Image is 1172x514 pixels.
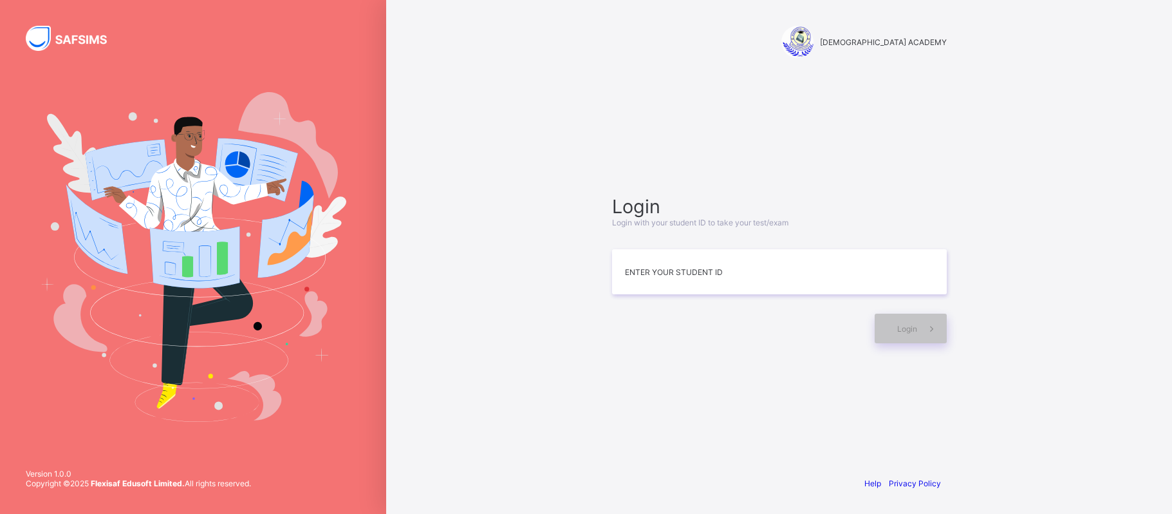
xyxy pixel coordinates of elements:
img: SAFSIMS Logo [26,26,122,51]
span: Login [897,324,917,334]
span: Version 1.0.0 [26,469,251,479]
span: [DEMOGRAPHIC_DATA] ACADEMY [820,37,947,47]
img: Hero Image [40,92,346,422]
span: Copyright © 2025 All rights reserved. [26,479,251,488]
strong: Flexisaf Edusoft Limited. [91,479,185,488]
a: Help [864,479,881,488]
span: Login with your student ID to take your test/exam [612,218,788,227]
span: Login [612,195,947,218]
a: Privacy Policy [889,479,941,488]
